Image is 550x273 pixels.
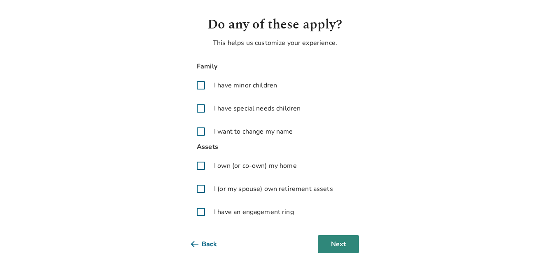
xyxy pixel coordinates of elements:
[191,141,359,153] span: Assets
[191,38,359,48] p: This helps us customize your experience.
[318,235,359,253] button: Next
[214,127,293,136] span: I want to change my name
[214,207,294,217] span: I have an engagement ring
[214,104,301,113] span: I have special needs children
[191,15,359,35] h1: Do any of these apply?
[191,61,359,72] span: Family
[214,161,297,171] span: I own (or co-own) my home
[214,184,333,194] span: I (or my spouse) own retirement assets
[509,233,550,273] iframe: Chat Widget
[214,80,277,90] span: I have minor children
[191,235,230,253] button: Back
